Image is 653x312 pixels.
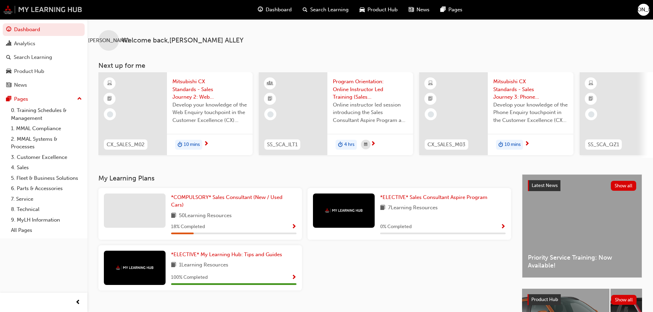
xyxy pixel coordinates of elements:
span: booktick-icon [428,95,433,103]
span: Dashboard [266,6,292,14]
span: duration-icon [178,140,182,149]
span: Pages [448,6,462,14]
button: Pages [3,93,85,105]
span: 18 % Completed [171,223,205,231]
span: Welcome back , [PERSON_NAME] ALLEY [122,37,243,45]
span: news-icon [409,5,414,14]
a: 4. Sales [8,162,85,173]
span: learningResourceType_ELEARNING-icon [107,79,112,88]
span: Product Hub [531,297,558,302]
span: chart-icon [6,41,11,47]
img: mmal [325,208,363,213]
a: News [3,79,85,91]
span: CX_SALES_M03 [427,141,465,149]
span: next-icon [524,141,530,147]
span: Show Progress [291,275,297,281]
span: [PERSON_NAME] [88,37,129,45]
a: CX_SALES_M03Mitsubishi CX Standards - Sales Journey 3: Phone EnquiryDevelop your knowledge of the... [419,72,573,155]
span: learningResourceType_ELEARNING-icon [428,79,433,88]
span: calendar-icon [364,140,367,149]
a: car-iconProduct Hub [354,3,403,17]
a: All Pages [8,225,85,236]
span: Priority Service Training: Now Available! [528,254,636,269]
span: prev-icon [75,298,81,307]
span: SS_SCA_QZ1 [588,141,619,149]
div: News [14,81,27,89]
span: search-icon [303,5,307,14]
span: book-icon [171,261,176,270]
span: 7 Learning Resources [388,204,438,212]
span: learningRecordVerb_NONE-icon [588,111,594,117]
a: 0. Training Schedules & Management [8,105,85,123]
span: 50 Learning Resources [179,212,232,220]
a: Product Hub [3,65,85,78]
span: Develop your knowledge of the Web Enquiry touchpoint in the Customer Excellence (CX) Sales journey. [172,101,247,124]
div: Search Learning [14,53,52,61]
span: Latest News [532,183,558,188]
span: pages-icon [6,96,11,102]
span: booktick-icon [268,95,273,103]
span: learningResourceType_ELEARNING-icon [589,79,593,88]
h3: Next up for me [87,62,653,70]
span: Online instructor led session introducing the Sales Consultant Aspire Program and outlining what ... [333,101,408,124]
span: News [416,6,430,14]
span: next-icon [204,141,209,147]
span: Program Orientation: Online Instructor Led Training (Sales Consultant Aspire Program) [333,78,408,101]
a: Dashboard [3,23,85,36]
a: CX_SALES_M02Mitsubishi CX Standards - Sales Journey 2: Web EnquiryDevelop your knowledge of the W... [98,72,253,155]
button: DashboardAnalyticsSearch LearningProduct HubNews [3,22,85,93]
h3: My Learning Plans [98,174,511,182]
a: *COMPULSORY* Sales Consultant (New / Used Cars) [171,194,297,209]
span: duration-icon [498,140,503,149]
a: pages-iconPages [435,3,468,17]
button: Show Progress [291,273,297,282]
button: Show all [611,181,637,191]
img: mmal [116,265,154,270]
span: booktick-icon [107,95,112,103]
span: *COMPULSORY* Sales Consultant (New / Used Cars) [171,194,282,208]
div: Product Hub [14,67,44,75]
a: 6. Parts & Accessories [8,183,85,194]
span: CX_SALES_M02 [107,141,145,149]
span: guage-icon [258,5,263,14]
span: Product Hub [367,6,398,14]
span: 0 % Completed [380,223,412,231]
span: booktick-icon [589,95,593,103]
a: Latest NewsShow allPriority Service Training: Now Available! [522,174,642,278]
img: mmal [3,5,82,14]
button: [PERSON_NAME] [638,4,650,16]
span: Develop your knowledge of the Phone Enquiry touchpoint in the Customer Excellence (CX) Sales jour... [493,101,568,124]
span: up-icon [77,95,82,103]
button: Show Progress [500,223,506,231]
a: Latest NewsShow all [528,180,636,191]
span: 4 hrs [344,141,354,149]
span: learningRecordVerb_NONE-icon [267,111,274,117]
button: Show Progress [291,223,297,231]
span: *ELECTIVE* My Learning Hub: Tips and Guides [171,251,282,258]
span: 100 % Completed [171,274,208,282]
a: search-iconSearch Learning [297,3,354,17]
span: 1 Learning Resources [179,261,228,270]
a: 7. Service [8,194,85,204]
span: Mitsubishi CX Standards - Sales Journey 2: Web Enquiry [172,78,247,101]
button: Show all [611,295,637,305]
span: *ELECTIVE* Sales Consultant Aspire Program [380,194,487,200]
span: Show Progress [500,224,506,230]
span: learningRecordVerb_NONE-icon [107,111,113,117]
span: next-icon [371,141,376,147]
a: guage-iconDashboard [252,3,297,17]
span: pages-icon [440,5,446,14]
a: 1. MMAL Compliance [8,123,85,134]
a: 9. MyLH Information [8,215,85,225]
div: Analytics [14,40,35,48]
a: Analytics [3,37,85,50]
span: book-icon [380,204,385,212]
span: news-icon [6,82,11,88]
span: book-icon [171,212,176,220]
a: Product HubShow all [528,294,637,305]
span: 10 mins [184,141,200,149]
a: *ELECTIVE* Sales Consultant Aspire Program [380,194,490,201]
span: 10 mins [505,141,521,149]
